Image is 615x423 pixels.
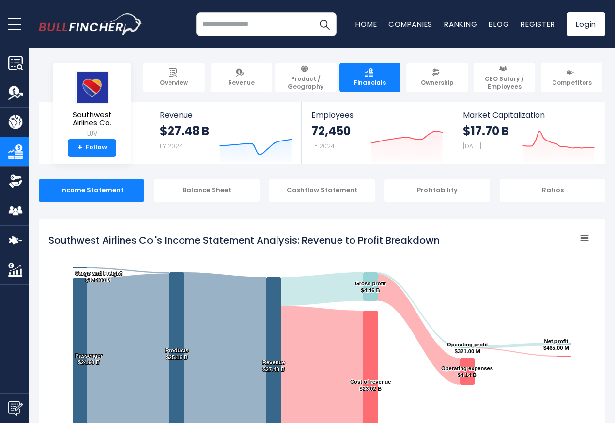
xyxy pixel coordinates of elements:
[160,110,292,120] span: Revenue
[543,338,569,351] text: Net profit $465.00 M
[552,79,592,87] span: Competitors
[463,142,481,150] small: [DATE]
[77,143,82,152] strong: +
[165,347,189,360] text: Products $25.16 B
[160,79,188,87] span: Overview
[489,19,509,29] a: Blog
[61,111,123,127] span: Southwest Airlines Co.
[567,12,605,36] a: Login
[262,360,285,372] text: Revenue $27.48 B
[275,63,337,92] a: Product / Geography
[311,142,335,150] small: FY 2024
[39,13,143,35] img: bullfincher logo
[39,13,143,35] a: Go to homepage
[160,142,183,150] small: FY 2024
[355,19,377,29] a: Home
[311,110,443,120] span: Employees
[441,365,493,378] text: Operating expenses $4.14 B
[154,179,260,202] div: Balance Sheet
[388,19,432,29] a: Companies
[269,179,375,202] div: Cashflow Statement
[279,75,332,90] span: Product / Geography
[463,124,509,139] strong: $17.70 B
[421,79,454,87] span: Ownership
[541,63,602,92] a: Competitors
[61,129,123,138] small: LUV
[8,174,23,188] img: Ownership
[211,63,272,92] a: Revenue
[463,110,595,120] span: Market Capitalization
[355,281,386,293] text: Gross profit $4.46 B
[75,270,122,283] text: Cargo and Freight $175.00 M
[500,179,605,202] div: Ratios
[75,353,103,365] text: Passenger $24.98 B
[143,63,205,92] a: Overview
[228,79,255,87] span: Revenue
[150,102,302,164] a: Revenue $27.48 B FY 2024
[160,124,209,139] strong: $27.48 B
[354,79,386,87] span: Financials
[302,102,452,164] a: Employees 72,450 FY 2024
[39,179,144,202] div: Income Statement
[406,63,468,92] a: Ownership
[447,342,488,354] text: Operating profit $321.00 M
[61,71,123,139] a: Southwest Airlines Co. LUV
[478,75,531,90] span: CEO Salary / Employees
[312,12,337,36] button: Search
[384,179,490,202] div: Profitability
[453,102,604,164] a: Market Capitalization $17.70 B [DATE]
[48,234,440,247] tspan: Southwest Airlines Co.'s Income Statement Analysis: Revenue to Profit Breakdown
[339,63,401,92] a: Financials
[350,379,391,392] text: Cost of revenue $23.02 B
[474,63,535,92] a: CEO Salary / Employees
[444,19,477,29] a: Ranking
[311,124,351,139] strong: 72,450
[521,19,555,29] a: Register
[68,139,116,157] a: +Follow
